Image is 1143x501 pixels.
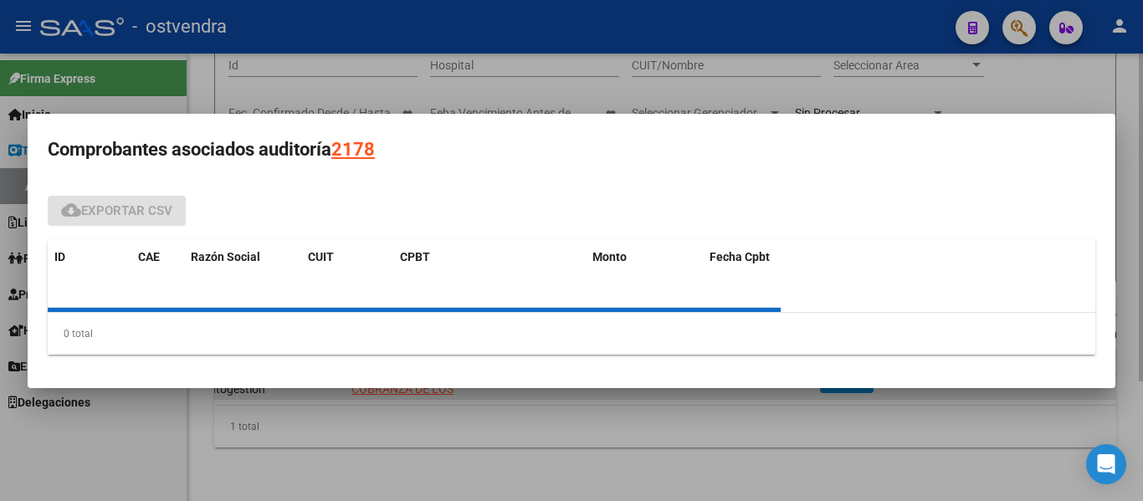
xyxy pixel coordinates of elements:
[138,250,160,263] span: CAE
[61,203,172,218] span: Exportar CSV
[592,250,627,263] span: Monto
[61,200,81,220] mat-icon: cloud_download
[48,134,1095,166] h3: Comprobantes asociados auditoría
[393,239,586,313] datatable-header-cell: CPBT
[586,239,703,313] datatable-header-cell: Monto
[703,239,778,313] datatable-header-cell: Fecha Cpbt
[184,239,301,313] datatable-header-cell: Razón Social
[54,250,65,263] span: ID
[400,250,430,263] span: CPBT
[1086,444,1126,484] div: Open Intercom Messenger
[308,250,334,263] span: CUIT
[191,250,260,263] span: Razón Social
[331,134,375,166] div: 2178
[301,239,393,313] datatable-header-cell: CUIT
[48,239,131,313] datatable-header-cell: ID
[778,239,853,313] datatable-header-cell: Ingresado
[48,313,1095,355] div: 0 total
[710,250,770,263] span: Fecha Cpbt
[131,239,184,313] datatable-header-cell: CAE
[48,196,186,226] button: Exportar CSV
